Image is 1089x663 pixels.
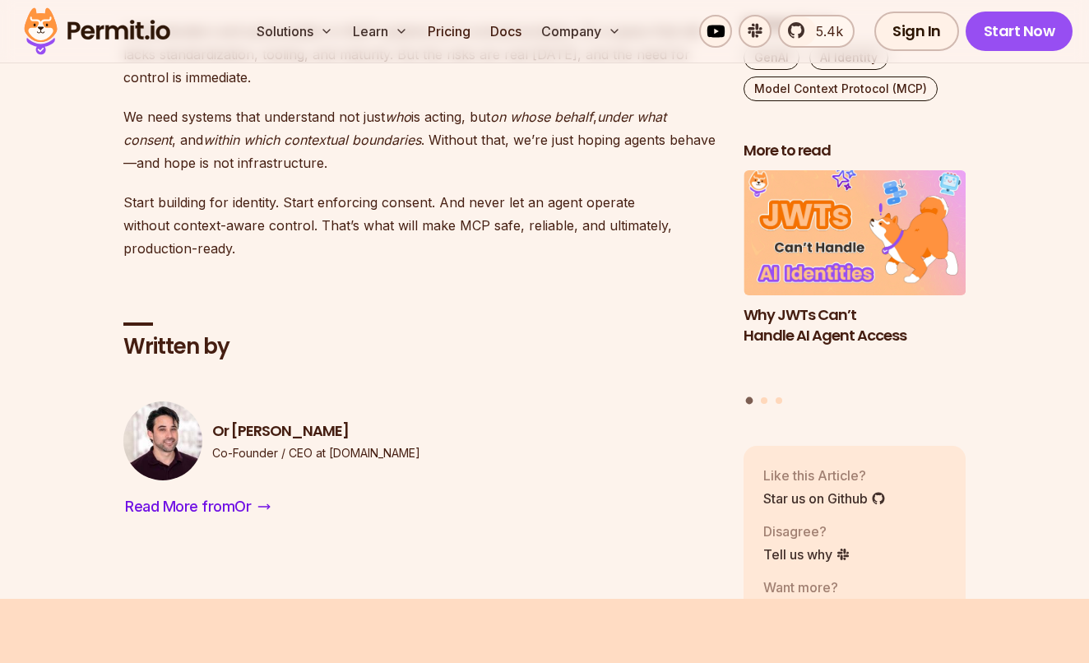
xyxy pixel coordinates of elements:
button: Go to slide 2 [761,397,767,404]
h2: Written by [123,332,717,362]
a: Docs [484,15,528,48]
li: 1 of 3 [744,171,966,387]
button: Solutions [250,15,340,48]
h3: Or [PERSON_NAME] [212,421,420,442]
a: Read More fromOr [123,494,272,520]
button: Go to slide 1 [746,397,753,405]
button: Learn [346,15,415,48]
img: Or Weis [123,401,202,480]
p: Disagree? [763,522,850,541]
h2: More to read [744,141,966,161]
span: 5.4k [806,21,843,41]
a: Pricing [421,15,477,48]
em: on whose behalf [490,109,593,125]
a: Model Context Protocol (MCP) [744,76,938,101]
em: who [385,109,411,125]
button: Company [535,15,628,48]
img: Permit logo [16,3,178,59]
img: Why JWTs Can’t Handle AI Agent Access [744,171,966,296]
a: 5.4k [778,15,855,48]
div: Posts [744,171,966,407]
p: Start building for identity. Start enforcing consent. And never let an agent operate without cont... [123,191,717,260]
h3: Why JWTs Can’t Handle AI Agent Access [744,305,966,346]
a: Tell us why [763,545,850,564]
p: Like this Article? [763,466,886,485]
button: Go to slide 3 [776,397,782,404]
p: Want more? [763,577,892,597]
span: Read More from Or [125,495,251,518]
a: Why JWTs Can’t Handle AI Agent AccessWhy JWTs Can’t Handle AI Agent Access [744,171,966,387]
a: Start Now [966,12,1073,51]
a: Star us on Github [763,489,886,508]
p: We need systems that understand not just is acting, but , , and . Without that, we’re just hoping... [123,105,717,174]
em: within which contextual boundaries [203,132,421,148]
a: Sign In [874,12,959,51]
p: Co-Founder / CEO at [DOMAIN_NAME] [212,445,420,461]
